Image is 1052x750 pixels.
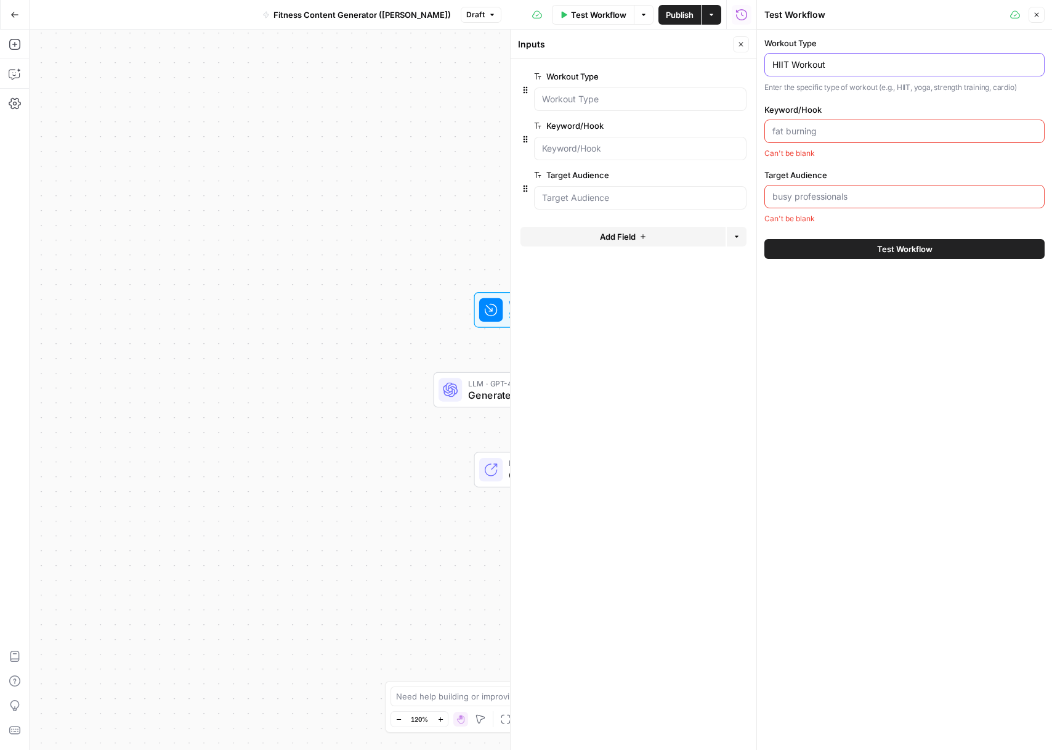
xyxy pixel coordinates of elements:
span: 120% [411,714,428,724]
label: Keyword/Hook [764,104,1045,116]
label: Workout Type [534,70,677,83]
div: Inputs [518,38,729,51]
input: fat burning [772,125,1037,137]
button: Publish [658,5,701,25]
label: Workout Type [764,37,1045,49]
div: LLM · GPT-4.1Generate Social Media ContentStep 1 [434,372,663,408]
span: Add Field [600,230,636,243]
span: Test Workflow [877,243,933,255]
button: Test Workflow [552,5,634,25]
button: Add Field [520,227,726,247]
span: Fitness Content Generator ([PERSON_NAME]) [273,9,451,21]
label: Target Audience [534,169,677,181]
button: Test Workflow [764,239,1045,259]
div: Can't be blank [764,148,1045,159]
input: Target Audience [542,192,738,204]
span: LLM · GPT-4.1 [468,377,623,389]
div: Can't be blank [764,213,1045,224]
button: Draft [461,7,501,23]
div: EndOutput [434,452,663,487]
input: Workout Type [542,93,738,105]
input: Keyword/Hook [542,142,738,155]
label: Target Audience [764,169,1045,181]
div: WorkflowSet InputsInputs [434,292,663,328]
p: Enter the specific type of workout (e.g., HIIT, yoga, strength training, cardio) [764,81,1045,94]
span: Test Workflow [571,9,626,21]
span: Draft [466,9,485,20]
span: Publish [666,9,694,21]
button: Fitness Content Generator ([PERSON_NAME]) [255,5,458,25]
input: busy professionals [772,190,1037,203]
input: HIIT workout [772,59,1037,71]
label: Keyword/Hook [534,120,677,132]
span: Generate Social Media Content [468,388,623,402]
